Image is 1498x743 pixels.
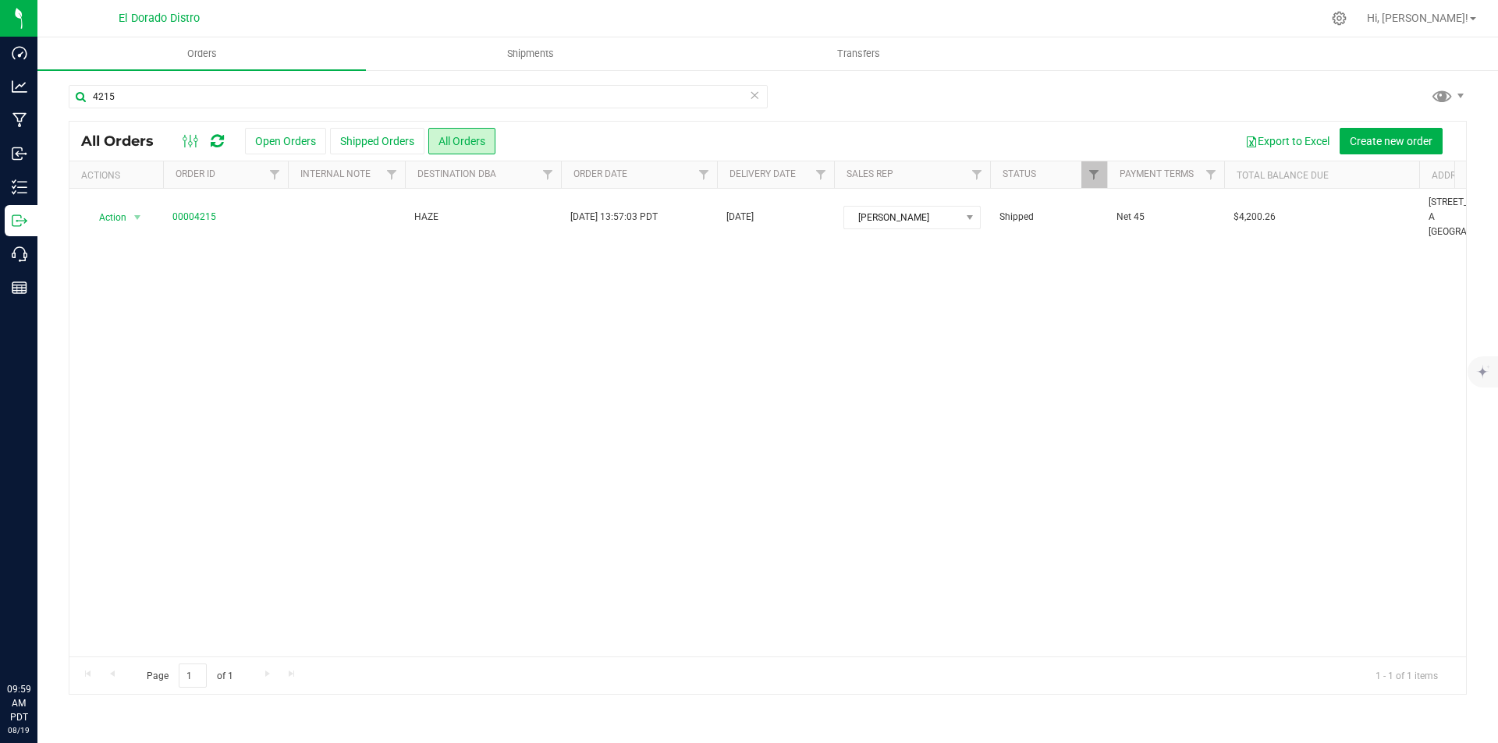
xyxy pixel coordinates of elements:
a: Order Date [573,168,627,179]
span: Net 45 [1116,210,1215,225]
input: 1 [179,663,207,688]
p: 08/19 [7,724,30,736]
inline-svg: Inventory [12,179,27,195]
a: Payment Terms [1120,168,1194,179]
span: $4,200.26 [1234,210,1276,225]
span: Hi, [PERSON_NAME]! [1367,12,1468,24]
span: Clear [749,85,760,105]
span: Shipments [486,47,575,61]
span: Page of 1 [133,663,246,688]
button: Shipped Orders [330,128,424,154]
th: Total Balance Due [1224,161,1419,189]
a: Filter [964,161,990,188]
a: Destination DBA [417,168,496,179]
inline-svg: Call Center [12,246,27,262]
inline-svg: Outbound [12,213,27,228]
button: Open Orders [245,128,326,154]
span: Shipped [999,210,1098,225]
inline-svg: Manufacturing [12,112,27,128]
a: Order ID [176,168,215,179]
inline-svg: Inbound [12,146,27,161]
span: Action [85,207,127,228]
inline-svg: Reports [12,280,27,295]
a: Transfers [694,37,1023,70]
input: Search Order ID, Destination, Customer PO... [69,85,768,108]
span: HAZE [414,210,552,225]
span: [DATE] 13:57:03 PDT [570,210,658,225]
a: Delivery Date [729,168,796,179]
a: Filter [808,161,834,188]
a: Internal Note [300,168,371,179]
span: [DATE] [726,210,754,225]
inline-svg: Analytics [12,79,27,94]
div: Manage settings [1329,11,1349,26]
a: Filter [691,161,717,188]
span: select [128,207,147,228]
span: Create new order [1350,135,1432,147]
a: Status [1003,168,1036,179]
a: Filter [262,161,288,188]
a: Sales Rep [847,168,893,179]
span: El Dorado Distro [119,12,200,25]
span: All Orders [81,133,169,150]
iframe: Resource center [16,618,62,665]
p: 09:59 AM PDT [7,682,30,724]
a: 00004215 [172,210,216,225]
span: Orders [166,47,238,61]
a: Shipments [366,37,694,70]
a: Filter [1081,161,1107,188]
div: Actions [81,170,157,181]
a: Orders [37,37,366,70]
span: Transfers [816,47,901,61]
button: Export to Excel [1235,128,1340,154]
a: Filter [535,161,561,188]
a: Filter [1198,161,1224,188]
inline-svg: Dashboard [12,45,27,61]
span: [PERSON_NAME] [844,207,960,228]
span: 1 - 1 of 1 items [1363,663,1450,687]
a: Filter [379,161,405,188]
button: All Orders [428,128,495,154]
button: Create new order [1340,128,1443,154]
